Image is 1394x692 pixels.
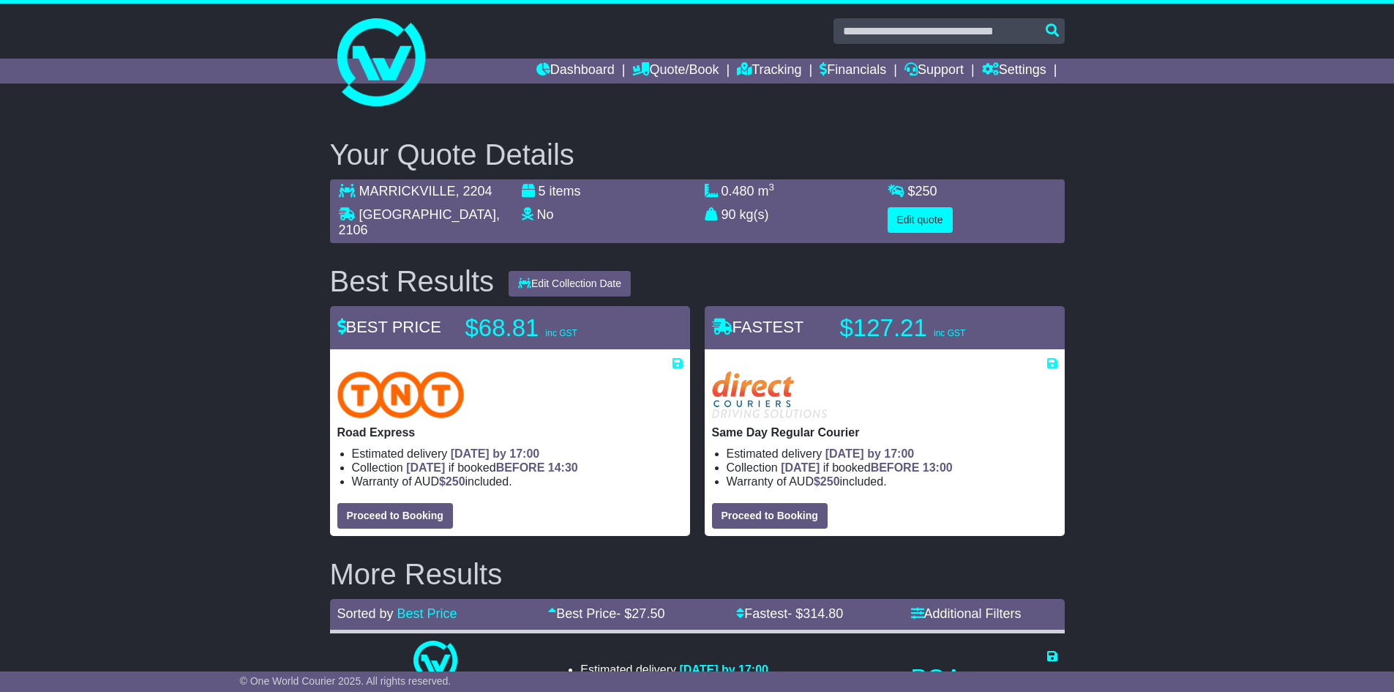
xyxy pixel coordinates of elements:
span: 13:00 [923,461,953,474]
h2: More Results [330,558,1065,590]
span: 250 [820,475,840,488]
span: 250 [446,475,465,488]
span: - $ [787,606,843,621]
span: $ [439,475,465,488]
li: Collection [727,461,1057,475]
span: , 2204 [456,184,492,198]
p: $68.81 [465,313,648,343]
span: if booked [781,461,952,474]
span: if booked [406,461,577,474]
span: BEST PRICE [337,318,441,336]
span: 5 [539,184,546,198]
button: Edit quote [888,207,953,233]
span: FASTEST [712,318,804,336]
div: Best Results [323,265,502,297]
span: [DATE] [781,461,820,474]
span: [DATE] by 17:00 [451,447,540,460]
span: items [550,184,581,198]
a: Additional Filters [911,606,1022,621]
span: BEFORE [871,461,920,474]
span: [GEOGRAPHIC_DATA] [359,207,496,222]
span: $ [908,184,937,198]
span: - $ [616,606,664,621]
img: Direct: Same Day Regular Courier [712,371,827,418]
p: Same Day Regular Courier [712,425,1057,439]
li: Estimated delivery [580,663,768,677]
span: inc GST [934,328,965,338]
a: Tracking [737,59,801,83]
span: 0.480 [722,184,754,198]
span: $ [814,475,840,488]
a: Fastest- $314.80 [736,606,843,621]
p: $127.21 [840,313,1023,343]
img: One World Courier: Same Day Nationwide(quotes take 0.5-1 hour) [413,641,457,685]
span: 27.50 [632,606,664,621]
li: Estimated delivery [727,447,1057,461]
span: 250 [915,184,937,198]
li: Collection [352,461,683,475]
li: Warranty of AUD included. [727,475,1057,488]
span: © One World Courier 2025. All rights reserved. [240,675,451,687]
li: Warranty of AUD included. [352,475,683,488]
span: No [537,207,554,222]
a: Dashboard [536,59,615,83]
span: [DATE] [406,461,445,474]
p: Road Express [337,425,683,439]
a: Settings [982,59,1046,83]
span: [DATE] by 17:00 [679,663,768,676]
a: Quote/Book [632,59,719,83]
button: Edit Collection Date [509,271,631,297]
span: Sorted by [337,606,394,621]
a: Best Price [397,606,457,621]
h2: Your Quote Details [330,138,1065,171]
span: kg(s) [740,207,769,222]
li: Estimated delivery [352,447,683,461]
img: TNT Domestic: Road Express [337,371,465,418]
span: m [758,184,775,198]
span: 90 [722,207,736,222]
a: Support [904,59,964,83]
button: Proceed to Booking [712,503,828,529]
span: inc GST [546,328,577,338]
span: 14:30 [548,461,578,474]
a: Best Price- $27.50 [548,606,664,621]
span: , 2106 [339,207,500,238]
span: 314.80 [803,606,843,621]
sup: 3 [769,182,775,193]
span: BEFORE [496,461,545,474]
button: Proceed to Booking [337,503,453,529]
span: MARRICKVILLE [359,184,456,198]
a: Financials [820,59,886,83]
span: [DATE] by 17:00 [825,447,915,460]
